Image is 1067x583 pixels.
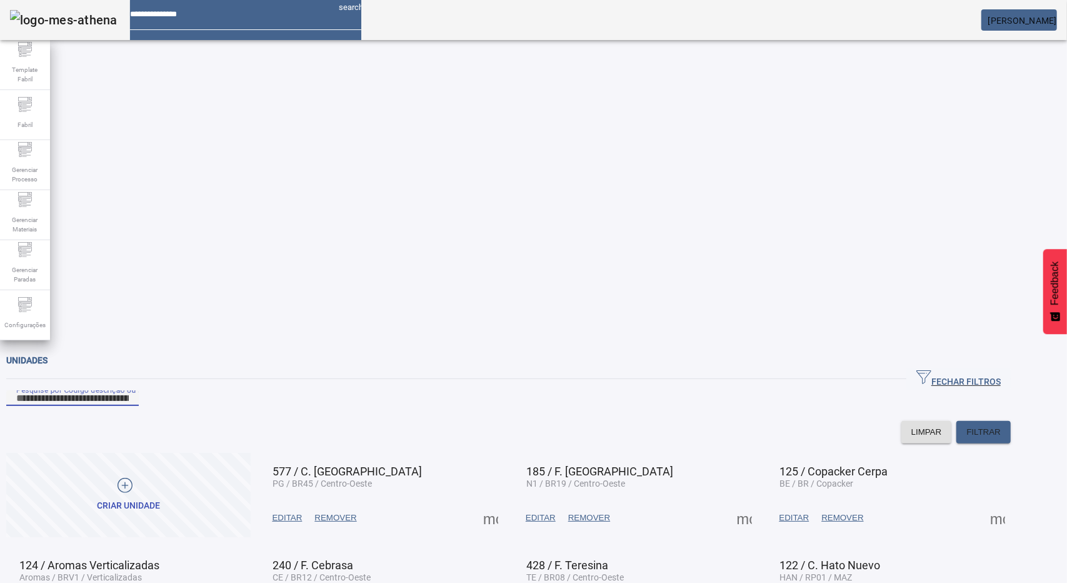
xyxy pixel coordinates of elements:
span: 577 / C. [GEOGRAPHIC_DATA] [273,465,423,478]
span: 240 / F. Cebrasa [273,559,354,572]
mat-label: Pesquise por Código descrição ou sigla [16,385,155,394]
button: REMOVER [562,507,616,529]
span: PG / BR45 / Centro-Oeste [273,479,373,489]
span: FECHAR FILTROS [916,370,1001,388]
span: 428 / F. Teresina [526,559,608,572]
button: EDITAR [266,507,309,529]
span: REMOVER [568,512,610,524]
button: FECHAR FILTROS [906,368,1011,390]
button: FILTRAR [956,421,1011,444]
span: Template Fabril [6,61,44,88]
span: Unidades [6,355,48,365]
button: EDITAR [519,507,562,529]
span: Gerenciar Paradas [6,261,44,288]
span: Fabril [14,116,36,133]
button: Criar unidade [6,453,251,537]
span: EDITAR [526,512,556,524]
button: REMOVER [308,507,363,529]
span: CE / BR12 / Centro-Oeste [273,572,371,582]
span: Feedback [1049,261,1061,305]
span: Gerenciar Processo [6,161,44,188]
button: EDITAR [773,507,816,529]
button: Feedback - Mostrar pesquisa [1043,249,1067,334]
button: Mais [986,507,1009,529]
span: EDITAR [273,512,303,524]
span: LIMPAR [911,426,942,439]
button: LIMPAR [901,421,952,444]
span: N1 / BR19 / Centro-Oeste [526,479,625,489]
span: Configurações [1,317,49,333]
div: Criar unidade [97,500,160,512]
span: BE / BR / Copacker [780,479,854,489]
span: REMOVER [821,512,863,524]
span: REMOVER [314,512,356,524]
button: REMOVER [815,507,869,529]
button: Mais [733,507,756,529]
img: logo-mes-athena [10,10,118,30]
span: Aromas / BRV1 / Verticalizadas [19,572,142,582]
span: EDITAR [779,512,809,524]
span: 125 / Copacker Cerpa [780,465,888,478]
span: Gerenciar Materiais [6,211,44,238]
span: HAN / RP01 / MAZ [780,572,853,582]
span: [PERSON_NAME] [988,16,1057,26]
span: FILTRAR [966,426,1001,439]
span: 185 / F. [GEOGRAPHIC_DATA] [526,465,673,478]
span: 124 / Aromas Verticalizadas [19,559,159,572]
button: Mais [479,507,502,529]
span: TE / BR08 / Centro-Oeste [526,572,624,582]
span: 122 / C. Hato Nuevo [780,559,881,572]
